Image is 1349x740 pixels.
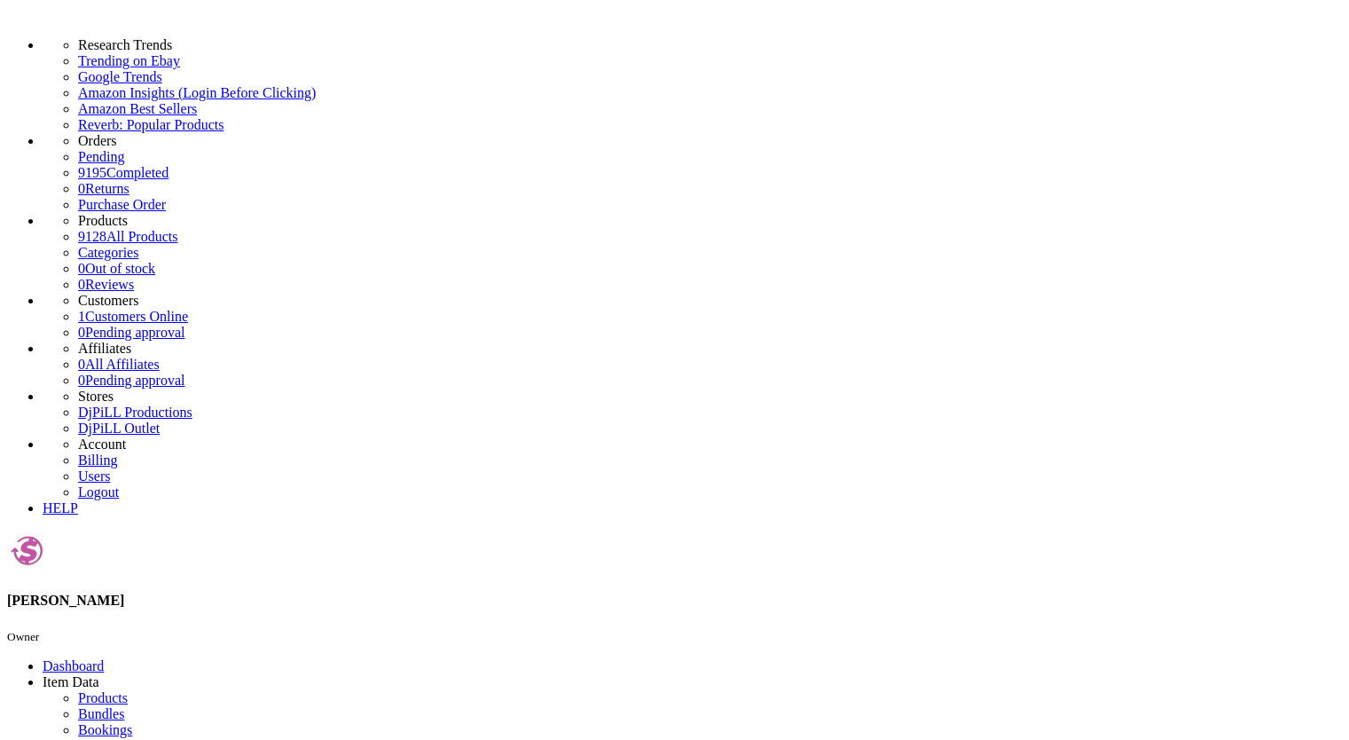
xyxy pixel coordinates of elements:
a: Google Trends [78,69,1342,85]
span: 0 [78,373,85,388]
a: Dashboard [43,658,104,673]
a: Logout [78,484,119,500]
a: DjPiLL Productions [78,405,192,420]
a: Categories [78,245,138,260]
li: Research Trends [78,37,1342,53]
a: Users [78,468,110,484]
h4: [PERSON_NAME] [7,593,1342,609]
span: Item Data [43,674,99,689]
a: 0Pending approval [78,373,184,388]
a: Trending on Ebay [78,53,1342,69]
li: Stores [78,389,1342,405]
small: Owner [7,630,39,643]
a: Bundles [78,706,124,721]
li: Affiliates [78,341,1342,357]
span: 9128 [78,229,106,244]
a: DjPiLL Outlet [78,421,160,436]
span: 0 [78,261,85,276]
li: Products [78,213,1342,229]
span: 9195 [78,165,106,180]
span: 0 [78,277,85,292]
a: 0Reviews [78,277,134,292]
a: 0Returns [78,181,129,196]
a: 0Out of stock [78,261,155,276]
a: 9195Completed [78,165,169,180]
a: Purchase Order [78,197,166,212]
span: 0 [78,357,85,372]
a: Pending [78,149,1342,165]
a: 1Customers Online [78,309,188,324]
a: 0Pending approval [78,325,184,340]
a: Products [78,690,128,705]
a: Bookings [78,722,132,737]
a: 9128All Products [78,229,177,244]
li: Customers [78,293,1342,309]
a: 0All Affiliates [78,357,160,372]
a: HELP [43,500,78,516]
li: Orders [78,133,1342,149]
span: 0 [78,181,85,196]
a: Amazon Insights (Login Before Clicking) [78,85,1342,101]
span: 0 [78,325,85,340]
span: 1 [78,309,85,324]
a: Amazon Best Sellers [78,101,1342,117]
a: Reverb: Popular Products [78,117,1342,133]
img: djpill [7,531,47,571]
li: Account [78,437,1342,453]
a: Billing [78,453,117,468]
